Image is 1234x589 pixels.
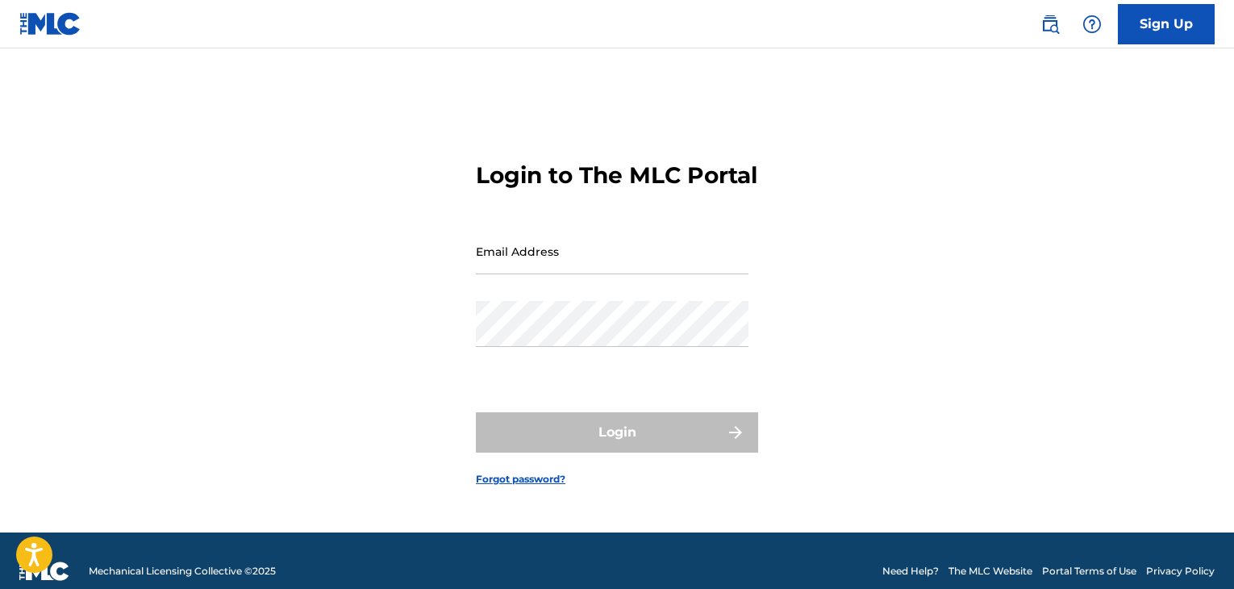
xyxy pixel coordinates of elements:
a: Privacy Policy [1146,564,1215,579]
a: The MLC Website [948,564,1032,579]
img: logo [19,562,69,581]
img: search [1040,15,1060,34]
h3: Login to The MLC Portal [476,161,757,190]
a: Portal Terms of Use [1042,564,1136,579]
span: Mechanical Licensing Collective © 2025 [89,564,276,579]
a: Public Search [1034,8,1066,40]
a: Forgot password? [476,472,565,487]
img: help [1082,15,1102,34]
div: Help [1076,8,1108,40]
img: MLC Logo [19,12,81,36]
a: Sign Up [1118,4,1215,44]
a: Need Help? [882,564,939,579]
